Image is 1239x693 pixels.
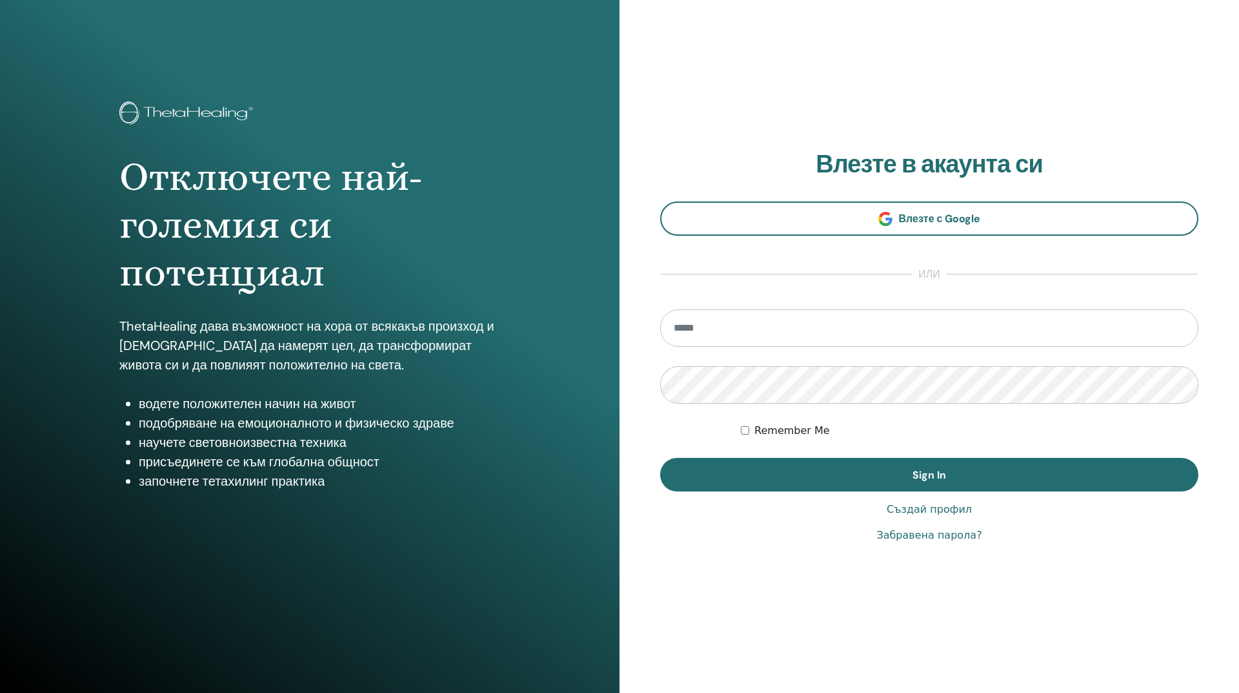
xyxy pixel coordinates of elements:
[660,202,1198,236] a: Влезте с Google
[754,423,830,439] label: Remember Me
[139,394,500,413] li: водете положителен начин на живот
[139,452,500,471] li: присъединете се към глобална общност
[119,316,500,375] p: ThetaHealing дава възможност на хора от всякакъв произход и [DEMOGRAPHIC_DATA] да намерят цел, да...
[876,528,982,543] a: Забравена парола?
[887,502,972,517] a: Създай профил
[119,153,500,297] h1: Отключете най-големия си потенциал
[139,471,500,491] li: започнете тетахилинг практика
[912,267,947,282] span: или
[660,150,1198,180] h2: Влезте в акаунта си
[899,212,981,225] span: Влезте с Google
[912,468,946,482] span: Sign In
[741,423,1198,439] div: Keep me authenticated indefinitely or until I manually logout
[139,413,500,433] li: подобряване на емоционалното и физическо здраве
[139,433,500,452] li: научете световноизвестна техника
[660,458,1198,491] button: Sign In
